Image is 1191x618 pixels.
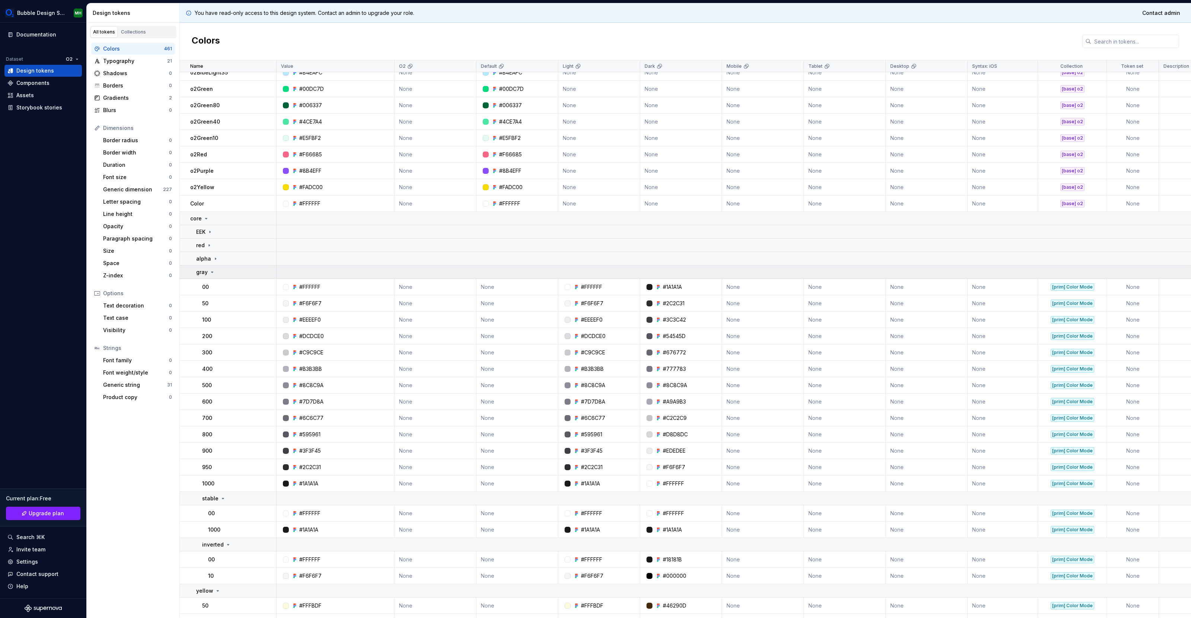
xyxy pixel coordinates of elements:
[103,394,169,401] div: Product copy
[190,200,204,207] p: Color
[395,279,476,295] td: None
[1051,332,1094,340] div: [prim] Color Mode
[163,187,172,192] div: 227
[804,312,886,328] td: None
[804,179,886,195] td: None
[640,195,722,212] td: None
[886,163,968,179] td: None
[103,314,169,322] div: Text case
[100,171,175,183] a: Font size0
[100,233,175,245] a: Paragraph spacing0
[1107,295,1159,312] td: None
[1051,283,1094,291] div: [prim] Color Mode
[190,134,218,142] p: o2Green10
[972,63,997,69] p: Syntax: iOS
[167,58,172,64] div: 21
[190,184,214,191] p: o2Yellow
[103,369,169,376] div: Font weight/style
[1107,328,1159,344] td: None
[299,167,322,175] div: #8B4EFF
[804,344,886,361] td: None
[169,303,172,309] div: 0
[91,67,175,79] a: Shadows0
[100,147,175,159] a: Border width0
[804,328,886,344] td: None
[395,179,476,195] td: None
[886,195,968,212] td: None
[640,81,722,97] td: None
[395,114,476,130] td: None
[4,89,82,101] a: Assets
[169,394,172,400] div: 0
[1107,64,1159,81] td: None
[640,146,722,163] td: None
[722,312,804,328] td: None
[1107,344,1159,361] td: None
[640,179,722,195] td: None
[103,223,169,230] div: Opacity
[299,184,323,191] div: #FADC00
[6,56,23,62] div: Dataset
[968,312,1038,328] td: None
[202,316,211,324] p: 100
[1051,300,1094,307] div: [prim] Color Mode
[103,137,169,144] div: Border radius
[190,215,202,222] p: core
[968,344,1038,361] td: None
[886,130,968,146] td: None
[1060,102,1085,109] div: [base] o2
[299,69,322,76] div: #B4EAFC
[93,29,115,35] div: All tokens
[103,381,167,389] div: Generic string
[1,5,85,21] button: Bubble Design SystemMH
[804,295,886,312] td: None
[1107,114,1159,130] td: None
[499,134,521,142] div: #E5FBF2
[722,279,804,295] td: None
[63,54,82,64] button: O2
[499,167,521,175] div: #8B4EFF
[169,273,172,278] div: 0
[968,295,1038,312] td: None
[663,316,686,324] div: #3C3C42
[968,163,1038,179] td: None
[103,70,169,77] div: Shadows
[4,102,82,114] a: Storybook stories
[1060,134,1085,142] div: [base] o2
[169,137,172,143] div: 0
[804,146,886,163] td: None
[558,195,640,212] td: None
[100,257,175,269] a: Space0
[299,300,322,307] div: #F6F6F7
[395,328,476,344] td: None
[103,57,167,65] div: Typography
[395,295,476,312] td: None
[890,63,909,69] p: Desktop
[558,114,640,130] td: None
[100,270,175,281] a: Z-index0
[1107,81,1159,97] td: None
[886,295,968,312] td: None
[17,9,65,17] div: Bubble Design System
[167,382,172,388] div: 31
[75,10,82,16] div: MH
[4,29,82,41] a: Documentation
[968,114,1038,130] td: None
[169,70,172,76] div: 0
[196,268,208,276] p: gray
[100,184,175,195] a: Generic dimension227
[499,151,522,158] div: #F66685
[169,370,172,376] div: 0
[16,570,58,578] div: Contact support
[16,546,45,553] div: Invite team
[481,63,497,69] p: Default
[395,195,476,212] td: None
[103,344,172,352] div: Strings
[399,63,406,69] p: O2
[499,85,524,93] div: #00DC7D
[299,134,321,142] div: #E5FBF2
[100,159,175,171] a: Duration0
[103,198,169,206] div: Letter spacing
[202,283,209,291] p: 00
[16,79,50,87] div: Components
